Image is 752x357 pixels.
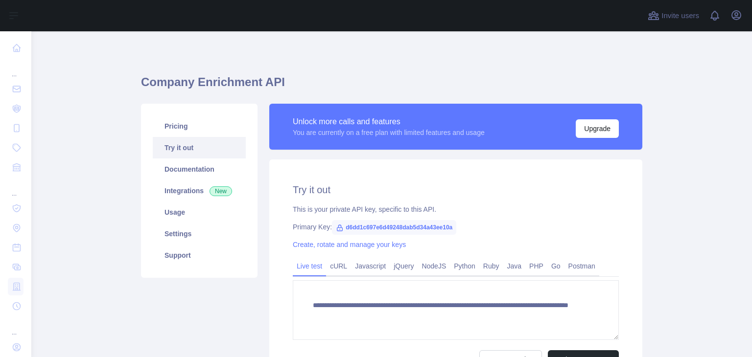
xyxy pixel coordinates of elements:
div: Unlock more calls and features [293,116,485,128]
span: Invite users [661,10,699,22]
h2: Try it out [293,183,619,197]
a: Usage [153,201,246,223]
div: ... [8,178,23,198]
a: Try it out [153,137,246,158]
div: Primary Key: [293,222,619,232]
div: ... [8,317,23,336]
a: Java [503,258,526,274]
div: You are currently on a free plan with limited features and usage [293,128,485,137]
h1: Company Enrichment API [141,74,642,98]
a: jQuery [390,258,418,274]
a: Postman [564,258,599,274]
a: Integrations New [153,180,246,201]
a: Support [153,245,246,266]
a: Live test [293,258,326,274]
div: This is your private API key, specific to this API. [293,204,619,214]
a: Go [547,258,564,274]
a: Settings [153,223,246,245]
a: Javascript [351,258,390,274]
a: NodeJS [418,258,450,274]
a: PHP [525,258,547,274]
div: ... [8,59,23,78]
a: Create, rotate and manage your keys [293,241,406,248]
button: Invite users [646,8,701,23]
button: Upgrade [576,119,619,138]
a: Ruby [479,258,503,274]
span: d6dd1c697e6d49248dab5d34a43ee10a [332,220,456,235]
a: Python [450,258,479,274]
a: Documentation [153,158,246,180]
span: New [210,186,232,196]
a: cURL [326,258,351,274]
a: Pricing [153,115,246,137]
